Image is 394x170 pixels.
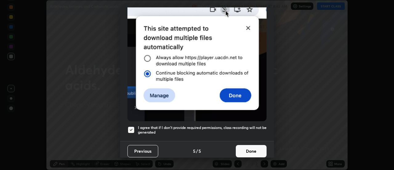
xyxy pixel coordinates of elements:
h4: / [196,148,198,154]
h4: 5 [199,148,201,154]
button: Previous [127,145,158,157]
button: Done [236,145,267,157]
h5: I agree that if I don't provide required permissions, class recording will not be generated [138,125,267,135]
h4: 5 [193,148,195,154]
